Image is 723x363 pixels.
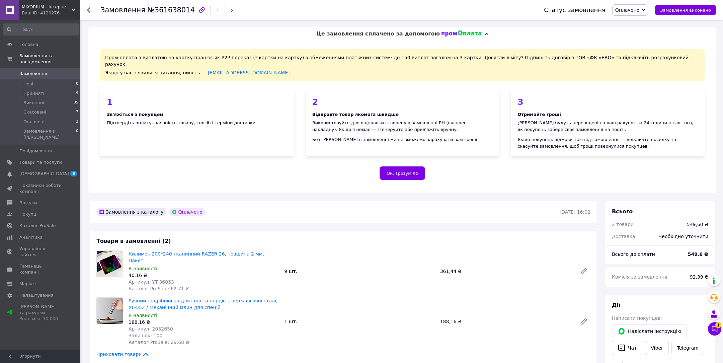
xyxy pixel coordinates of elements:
img: evopay logo [441,30,482,37]
span: 2 товари [612,222,634,227]
span: Замовлення та повідомлення [19,53,80,65]
span: Каталог ProSale: 29.68 ₴ [129,340,189,345]
span: 0 [76,81,78,87]
div: 1 [107,98,287,106]
span: Прийняті [23,90,44,96]
time: [DATE] 16:02 [560,209,590,215]
span: Замовлення виконано [660,8,711,13]
span: Замовлення з [PERSON_NAME] [23,128,76,140]
a: Viber [645,341,668,355]
span: Показники роботи компанії [19,183,62,195]
span: Написати покупцеві [612,315,662,321]
span: Оплачені [23,119,45,125]
span: Покупці [19,211,37,217]
a: Килимок 200*240 тканинний RAZER 26, товщина 2 мм, Пакет [129,251,264,263]
input: Пошук [3,23,79,35]
span: 1 [715,322,721,328]
span: 92.39 ₴ [690,274,708,280]
a: Редагувати [577,315,590,328]
a: Редагувати [577,265,590,278]
b: 549.6 ₴ [688,251,708,257]
span: Виконані [23,100,44,106]
img: Килимок 200*240 тканинний RAZER 26, товщина 2 мм, Пакет [97,251,123,277]
span: В наявності [129,266,157,271]
div: 2 [312,98,493,106]
button: Чат з покупцем1 [708,322,721,336]
span: Дії [612,302,620,308]
div: Без [PERSON_NAME] в замовленні ми не зможемо зарахувати вам гроші [312,136,493,143]
div: Оплачено [169,208,205,216]
div: 3 [517,98,698,106]
span: Аналітика [19,234,43,240]
span: Каталог ProSale [19,223,56,229]
span: Замовлення [19,71,47,77]
img: Ручний подрібнювач для солі та перцю з нержавіючої сталі, XL-552 / Механічний млин для спецій [97,298,123,324]
button: Замовлення виконано [655,5,716,15]
span: Це замовлення сплачено за допомогою [316,30,440,37]
div: 549,60 ₴ [687,221,708,228]
div: Пром-оплата з виплатою на картку працює як P2P переказ (з картки на картку) з обмеженнями платіжн... [100,49,705,81]
div: Ваш ID: 4120276 [22,10,80,16]
span: 7 [76,109,78,115]
span: В наявності [129,313,157,318]
a: Telegram [671,341,704,355]
button: Надіслати інструкцію [612,324,687,338]
span: Товари та послуги [19,159,62,165]
span: Відгуки [19,200,37,206]
span: Доставка [612,234,635,239]
span: Товари в замовленні (2) [96,238,171,244]
div: 1 шт. [282,317,437,326]
span: Артикул: 2052650 [129,326,173,332]
div: Необхідно уточнити [654,229,712,244]
span: Всього [612,208,633,215]
span: Гаманець компанії [19,263,62,275]
span: Головна [19,42,38,48]
div: Якщо у вас з'явилися питання, пишіть — [105,69,700,76]
span: [DEMOGRAPHIC_DATA] [19,171,69,177]
span: Комісія за замовлення [612,274,667,280]
span: Артикул: YT-36053 [129,279,174,285]
div: Використовуйте для відправки створену в замовленні ЕН (експрес-накладну). Якщо її немає — згенеру... [312,120,493,133]
b: Зв'яжіться з покупцем [107,112,163,117]
div: [PERSON_NAME] будуть переведені на ваш рахунок за 24 години після того, як покупець забере своє з... [517,120,698,133]
span: Налаштування [19,292,54,298]
span: 9 [76,90,78,96]
div: Підтвердіть оплату, наявність товару, спосіб і терміни доставки [107,120,287,126]
span: №361638014 [147,6,195,14]
b: Отримайте гроші [517,112,561,117]
div: 40,16 ₴ [129,272,279,279]
span: 2 [76,119,78,125]
span: Скасовані [23,109,46,115]
span: Ок, зрозуміло [387,171,418,176]
span: Оплачено [615,7,639,13]
div: 9 шт. [282,267,437,276]
span: 0 [76,128,78,140]
div: 188,16 ₴ [129,319,279,325]
span: Замовлення [100,6,145,14]
button: Чат [612,341,642,355]
div: Prom мікс 10 000 [19,316,62,322]
div: Повернутися назад [87,7,92,13]
span: Приховати товари [96,351,150,358]
div: Замовлення з каталогу [96,208,166,216]
span: [PERSON_NAME] та рахунки [19,304,62,322]
span: Маркет [19,281,36,287]
div: 188,16 ₴ [437,317,574,326]
a: [EMAIL_ADDRESS][DOMAIN_NAME] [208,70,290,75]
span: Залишок: 100 [129,333,162,338]
button: Ок, зрозуміло [380,166,425,180]
span: 6 [70,171,77,176]
span: Нові [23,81,33,87]
span: Каталог ProSale: 62.71 ₴ [129,286,189,291]
a: Ручний подрібнювач для солі та перцю з нержавіючої сталі, XL-552 / Механічний млин для спецій [129,298,277,310]
span: Повідомлення [19,148,52,154]
span: 35 [74,100,78,106]
div: Статус замовлення [544,7,606,13]
span: Всього до сплати [612,251,655,257]
span: MIXORIUM - інтернет магазин ДЛЯ ДОМУ [22,4,72,10]
b: Відправте товар якомога швидше [312,112,399,117]
div: 361,44 ₴ [437,267,574,276]
span: Управління сайтом [19,246,62,258]
div: Якщо покупець відмовиться від замовлення — відкличте посилку та скасуйте замовлення, щоб гроші по... [517,136,698,150]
